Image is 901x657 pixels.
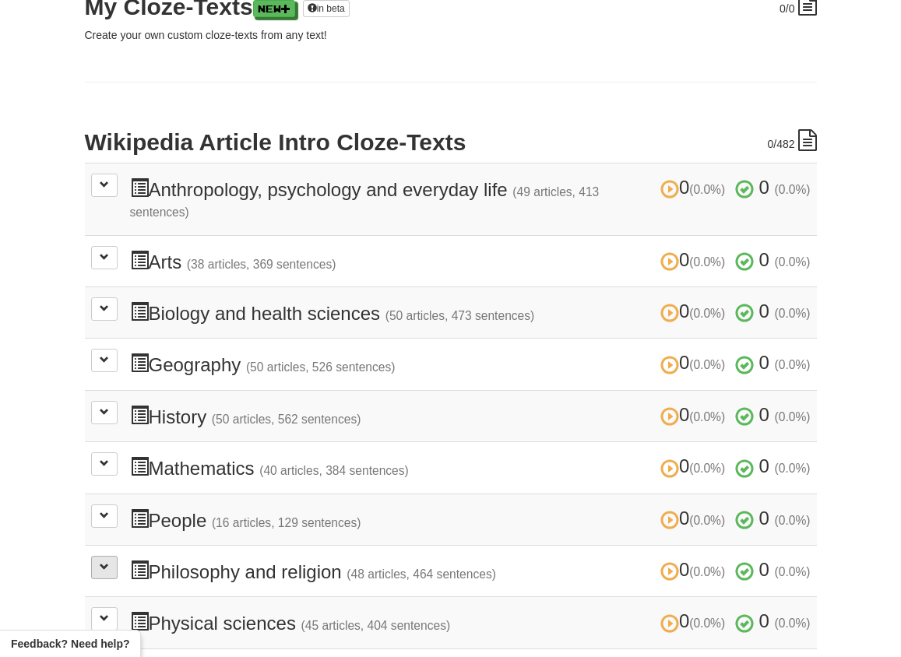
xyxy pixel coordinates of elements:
[660,177,730,198] span: 0
[759,559,769,580] span: 0
[759,404,769,425] span: 0
[759,508,769,529] span: 0
[767,129,816,152] div: /482
[689,307,725,320] small: (0.0%)
[130,250,811,272] h3: Arts
[660,352,730,373] span: 0
[759,352,769,373] span: 0
[130,353,811,375] h3: Geography
[759,177,769,198] span: 0
[689,410,725,423] small: (0.0%)
[775,410,811,423] small: (0.0%)
[775,514,811,527] small: (0.0%)
[660,508,730,529] span: 0
[759,455,769,476] span: 0
[301,619,451,632] small: (45 articles, 404 sentences)
[775,255,811,269] small: (0.0%)
[759,300,769,321] span: 0
[775,307,811,320] small: (0.0%)
[85,129,817,155] h2: Wikipedia Article Intro Cloze-Texts
[11,636,129,652] span: Open feedback widget
[660,559,730,580] span: 0
[775,183,811,196] small: (0.0%)
[780,2,786,15] span: 0
[347,567,496,581] small: (48 articles, 464 sentences)
[660,455,730,476] span: 0
[187,258,336,271] small: (38 articles, 369 sentences)
[246,360,396,374] small: (50 articles, 526 sentences)
[130,456,811,479] h3: Mathematics
[759,249,769,270] span: 0
[130,611,811,634] h3: Physical sciences
[689,617,725,630] small: (0.0%)
[130,405,811,427] h3: History
[767,138,773,150] span: 0
[212,413,361,426] small: (50 articles, 562 sentences)
[775,565,811,578] small: (0.0%)
[689,514,725,527] small: (0.0%)
[130,301,811,324] h3: Biology and health sciences
[689,565,725,578] small: (0.0%)
[689,183,725,196] small: (0.0%)
[689,255,725,269] small: (0.0%)
[775,462,811,475] small: (0.0%)
[130,560,811,582] h3: Philosophy and religion
[660,300,730,321] span: 0
[689,462,725,475] small: (0.0%)
[660,610,730,631] span: 0
[385,309,535,322] small: (50 articles, 473 sentences)
[775,358,811,371] small: (0.0%)
[660,249,730,270] span: 0
[259,464,409,477] small: (40 articles, 384 sentences)
[130,508,811,531] h3: People
[775,617,811,630] small: (0.0%)
[689,358,725,371] small: (0.0%)
[759,610,769,631] span: 0
[85,27,817,43] p: Create your own custom cloze-texts from any text!
[130,177,811,221] h3: Anthropology, psychology and everyday life
[660,404,730,425] span: 0
[212,516,361,529] small: (16 articles, 129 sentences)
